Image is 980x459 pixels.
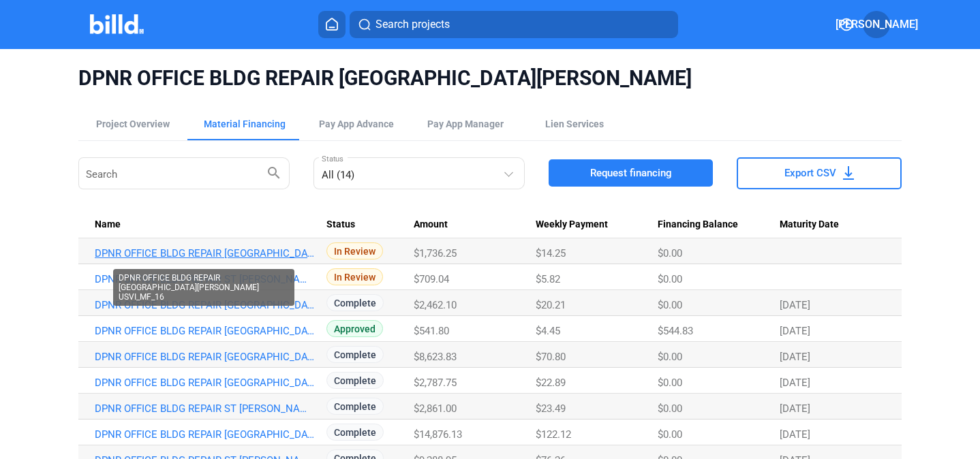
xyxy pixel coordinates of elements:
mat-select-trigger: All (14) [322,169,354,181]
span: Status [326,219,355,231]
span: $8,623.83 [414,351,457,363]
span: Complete [326,346,384,363]
img: Billd Company Logo [90,14,144,34]
button: Request financing [549,159,714,187]
span: [DATE] [780,377,810,389]
span: $4.45 [536,325,560,337]
span: Maturity Date [780,219,839,231]
mat-icon: search [266,164,282,180]
span: $0.00 [658,351,682,363]
span: $1,736.25 [414,247,457,259]
div: Weekly Payment [536,219,658,231]
span: $22.89 [536,377,566,389]
span: $5.82 [536,273,560,285]
span: $709.04 [414,273,449,285]
span: Search projects [376,16,450,33]
span: Pay App Manager [427,117,504,131]
span: $544.83 [658,325,693,337]
div: Financing Balance [658,219,780,231]
span: $20.21 [536,299,566,311]
a: DPNR OFFICE BLDG REPAIR [GEOGRAPHIC_DATA][PERSON_NAME] USVI_MF_16 [95,247,314,259]
a: DPNR OFFICE BLDG REPAIR [GEOGRAPHIC_DATA][PERSON_NAME] USVI_MF_13 [95,325,314,337]
a: DPNR OFFICE BLDG REPAIR [GEOGRAPHIC_DATA][PERSON_NAME] USVI_MF_14 [95,299,314,311]
span: In Review [326,268,383,285]
span: Financing Balance [658,219,738,231]
div: DPNR OFFICE BLDG REPAIR [GEOGRAPHIC_DATA][PERSON_NAME] USVI_MF_16 [113,269,294,306]
span: Complete [326,294,384,311]
span: [PERSON_NAME] [836,16,918,33]
span: $122.12 [536,428,571,441]
a: DPNR OFFICE BLDG REPAIR ST [PERSON_NAME] USVI_MF_15 [95,273,314,285]
button: Export CSV [737,157,902,189]
span: Weekly Payment [536,219,608,231]
a: DPNR OFFICE BLDG REPAIR ST [PERSON_NAME] USVI_MF_9 [95,402,314,415]
span: Complete [326,398,384,415]
span: Name [95,219,121,231]
span: $0.00 [658,247,682,259]
div: Project Overview [96,117,170,131]
span: Request financing [590,166,672,180]
a: DPNR OFFICE BLDG REPAIR [GEOGRAPHIC_DATA][PERSON_NAME] USVI_MF_11 [95,351,314,363]
span: $2,861.00 [414,402,457,415]
div: Status [326,219,414,231]
span: [DATE] [780,351,810,363]
span: $14,876.13 [414,428,462,441]
span: [DATE] [780,402,810,415]
div: Material Financing [204,117,286,131]
a: DPNR OFFICE BLDG REPAIR [GEOGRAPHIC_DATA][PERSON_NAME] USVI_MF_10 [95,377,314,389]
div: Maturity Date [780,219,885,231]
span: $0.00 [658,299,682,311]
span: $2,787.75 [414,377,457,389]
span: $0.00 [658,377,682,389]
span: $2,462.10 [414,299,457,311]
span: $541.80 [414,325,449,337]
span: $70.80 [536,351,566,363]
span: Export CSV [784,166,836,180]
span: $0.00 [658,273,682,285]
button: Search projects [350,11,678,38]
span: $14.25 [536,247,566,259]
button: [PERSON_NAME] [863,11,890,38]
span: $0.00 [658,428,682,441]
span: [DATE] [780,299,810,311]
div: Name [95,219,326,231]
span: $0.00 [658,402,682,415]
div: Amount [414,219,536,231]
span: Complete [326,372,384,389]
span: [DATE] [780,325,810,337]
div: Pay App Advance [319,117,394,131]
span: DPNR OFFICE BLDG REPAIR [GEOGRAPHIC_DATA][PERSON_NAME] [78,65,902,91]
span: Approved [326,320,383,337]
span: Amount [414,219,448,231]
span: Complete [326,424,384,441]
span: $23.49 [536,402,566,415]
a: DPNR OFFICE BLDG REPAIR [GEOGRAPHIC_DATA][PERSON_NAME] USVI_MF_8 [95,428,314,441]
span: [DATE] [780,428,810,441]
span: In Review [326,242,383,259]
div: Lien Services [545,117,604,131]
